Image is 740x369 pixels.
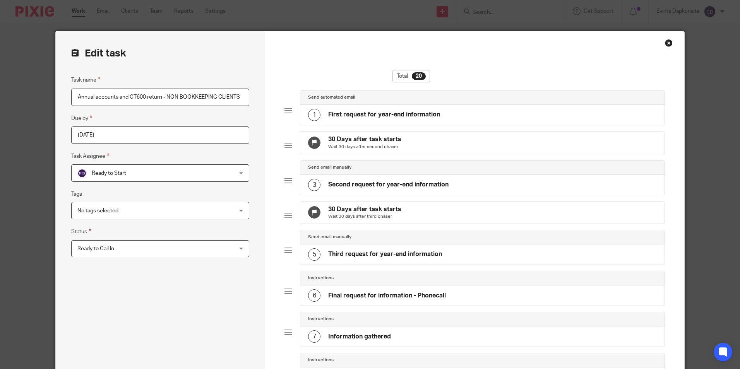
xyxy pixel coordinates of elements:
[328,292,446,300] h4: Final request for information - Phonecall
[308,94,355,101] h4: Send automated email
[308,275,334,281] h4: Instructions
[328,111,440,119] h4: First request for year-end information
[71,227,91,236] label: Status
[308,357,334,363] h4: Instructions
[328,333,391,341] h4: Information gathered
[71,152,109,161] label: Task Assignee
[77,208,118,214] span: No tags selected
[71,190,82,198] label: Tags
[328,181,449,189] h4: Second request for year-end information
[71,75,100,84] label: Task name
[71,126,249,144] input: Pick a date
[665,39,673,47] div: Close this dialog window
[308,109,320,121] div: 1
[392,70,430,82] div: Total
[328,135,401,143] h4: 30 Days after task starts
[328,205,401,214] h4: 30 Days after task starts
[308,179,320,191] div: 3
[308,330,320,343] div: 7
[308,248,320,261] div: 5
[77,169,87,178] img: svg%3E
[328,144,401,150] p: Wait 30 days after second chaser
[308,234,351,240] h4: Send email manually
[71,114,92,123] label: Due by
[92,171,126,176] span: Ready to Start
[308,316,334,322] h4: Instructions
[412,72,426,80] div: 20
[71,47,249,60] h2: Edit task
[308,164,351,171] h4: Send email manually
[328,250,442,258] h4: Third request for year-end information
[328,214,401,220] p: Wait 30 days after third chaser
[308,289,320,302] div: 6
[77,246,114,251] span: Ready to Call In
